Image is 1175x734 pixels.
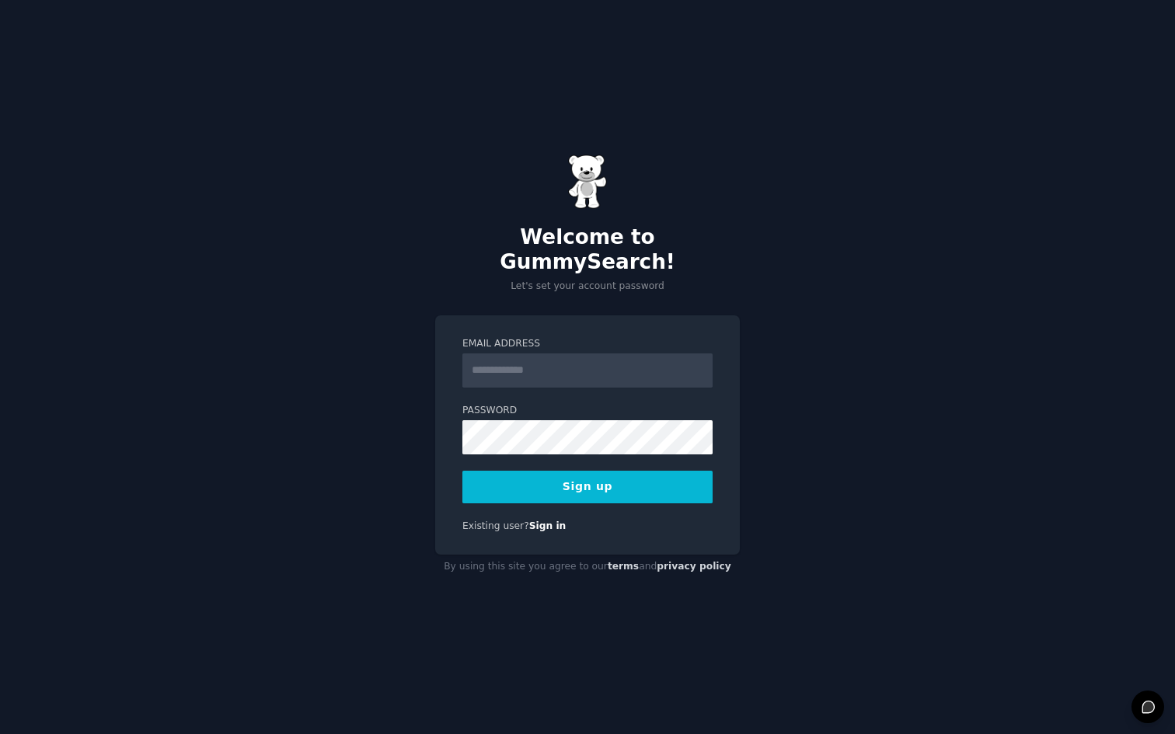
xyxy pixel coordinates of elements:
[462,404,713,418] label: Password
[462,471,713,503] button: Sign up
[435,280,740,294] p: Let's set your account password
[657,561,731,572] a: privacy policy
[529,520,567,531] a: Sign in
[462,520,529,531] span: Existing user?
[435,555,740,579] div: By using this site you agree to our and
[462,337,713,351] label: Email Address
[568,155,607,209] img: Gummy Bear
[435,225,740,274] h2: Welcome to GummySearch!
[608,561,639,572] a: terms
